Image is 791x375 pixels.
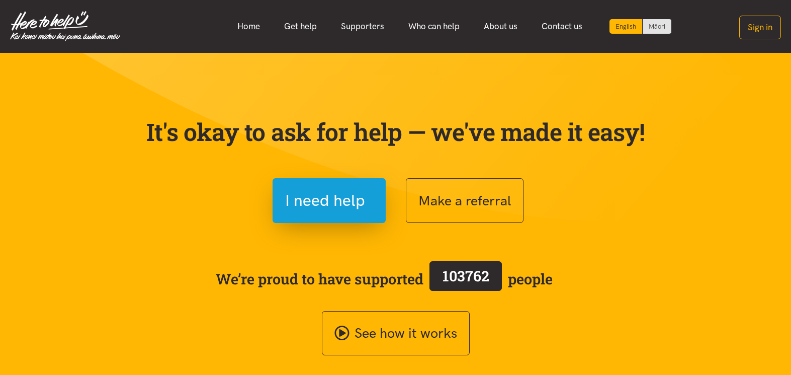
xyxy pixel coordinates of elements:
[273,178,386,223] button: I need help
[739,16,781,39] button: Sign in
[530,16,594,37] a: Contact us
[423,259,508,298] a: 103762
[272,16,329,37] a: Get help
[144,117,647,146] p: It's okay to ask for help — we've made it easy!
[216,259,553,298] span: We’re proud to have supported people
[609,19,672,34] div: Language toggle
[322,311,470,356] a: See how it works
[396,16,472,37] a: Who can help
[609,19,643,34] div: Current language
[225,16,272,37] a: Home
[406,178,523,223] button: Make a referral
[10,11,120,41] img: Home
[643,19,671,34] a: Switch to Te Reo Māori
[443,266,489,285] span: 103762
[285,188,365,213] span: I need help
[472,16,530,37] a: About us
[329,16,396,37] a: Supporters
